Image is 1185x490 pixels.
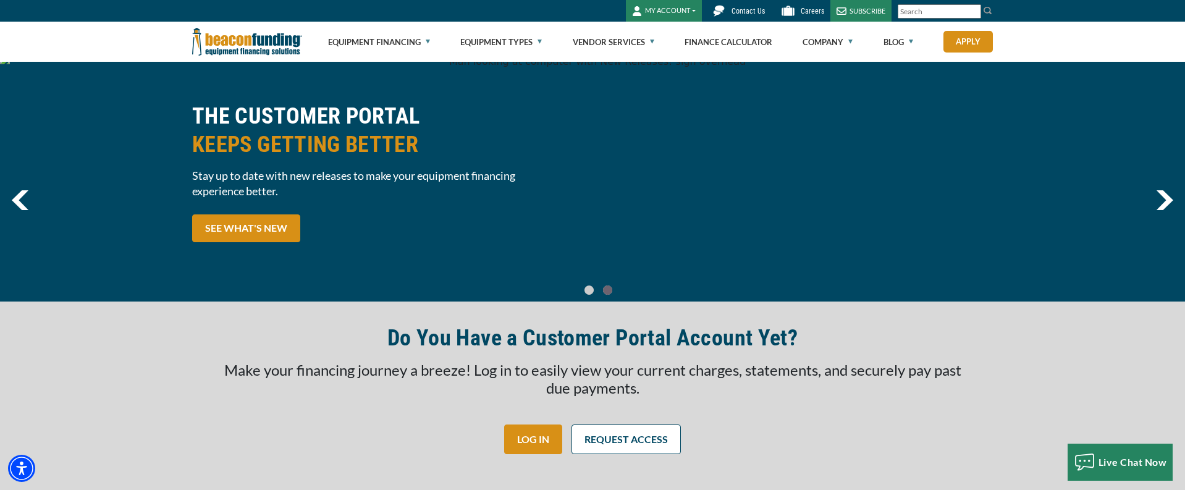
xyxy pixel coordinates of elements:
a: SEE WHAT'S NEW [192,214,300,242]
a: Company [803,22,853,62]
button: Live Chat Now [1068,444,1173,481]
a: Blog [883,22,913,62]
a: Go To Slide 1 [600,285,615,295]
span: Live Chat Now [1099,456,1167,468]
h2: Do You Have a Customer Portal Account Yet? [387,324,798,352]
a: REQUEST ACCESS [571,425,681,454]
a: next [1156,190,1173,210]
img: Left Navigator [12,190,28,210]
div: Accessibility Menu [8,455,35,482]
a: Apply [943,31,993,53]
span: Stay up to date with new releases to make your equipment financing experience better. [192,168,585,199]
a: Clear search text [968,7,978,17]
a: Equipment Types [460,22,542,62]
input: Search [898,4,981,19]
span: Careers [801,7,824,15]
a: previous [12,190,28,210]
span: Contact Us [732,7,765,15]
span: KEEPS GETTING BETTER [192,130,585,159]
a: Equipment Financing [328,22,430,62]
img: Beacon Funding Corporation logo [192,22,302,62]
a: Finance Calculator [685,22,772,62]
h2: THE CUSTOMER PORTAL [192,102,585,159]
span: Make your financing journey a breeze! Log in to easily view your current charges, statements, and... [224,361,961,397]
a: Go To Slide 0 [581,285,596,295]
img: Right Navigator [1156,190,1173,210]
a: LOG IN - open in a new tab [504,425,562,454]
img: Search [983,6,993,15]
a: Vendor Services [573,22,654,62]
